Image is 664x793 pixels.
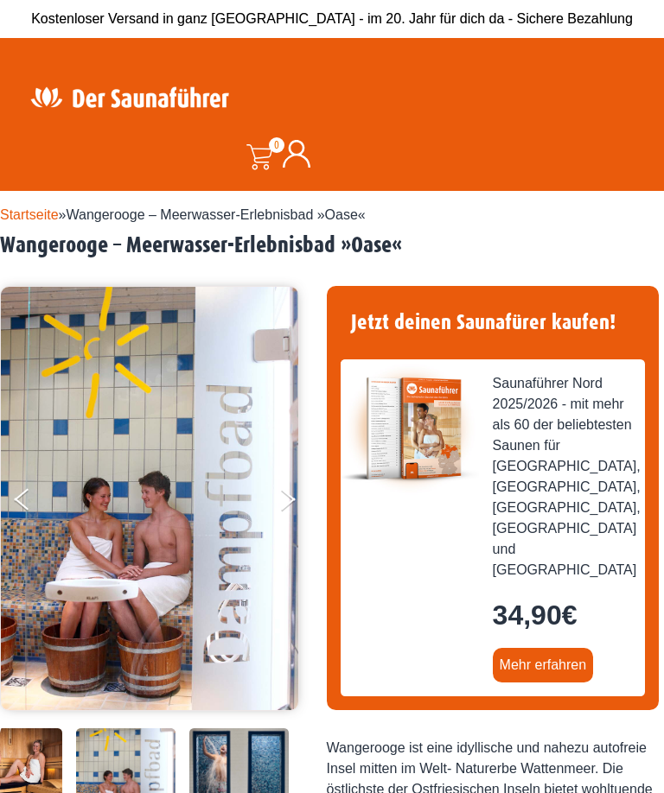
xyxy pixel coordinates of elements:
span: Wangerooge – Meerwasser-Erlebnisbad »Oase« [67,207,366,222]
img: der-saunafuehrer-2025-nord.jpg [341,359,479,498]
bdi: 34,90 [493,600,578,631]
span: Kostenloser Versand in ganz [GEOGRAPHIC_DATA] - im 20. Jahr für dich da - Sichere Bezahlung [31,11,633,26]
span: 0 [269,137,284,153]
span: € [562,600,578,631]
h4: Jetzt deinen Saunafürer kaufen! [341,300,645,346]
button: Previous [15,481,58,524]
button: Next [278,481,321,524]
a: Mehr erfahren [493,648,594,682]
span: Saunaführer Nord 2025/2026 - mit mehr als 60 der beliebtesten Saunen für [GEOGRAPHIC_DATA], [GEOG... [493,373,641,580]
